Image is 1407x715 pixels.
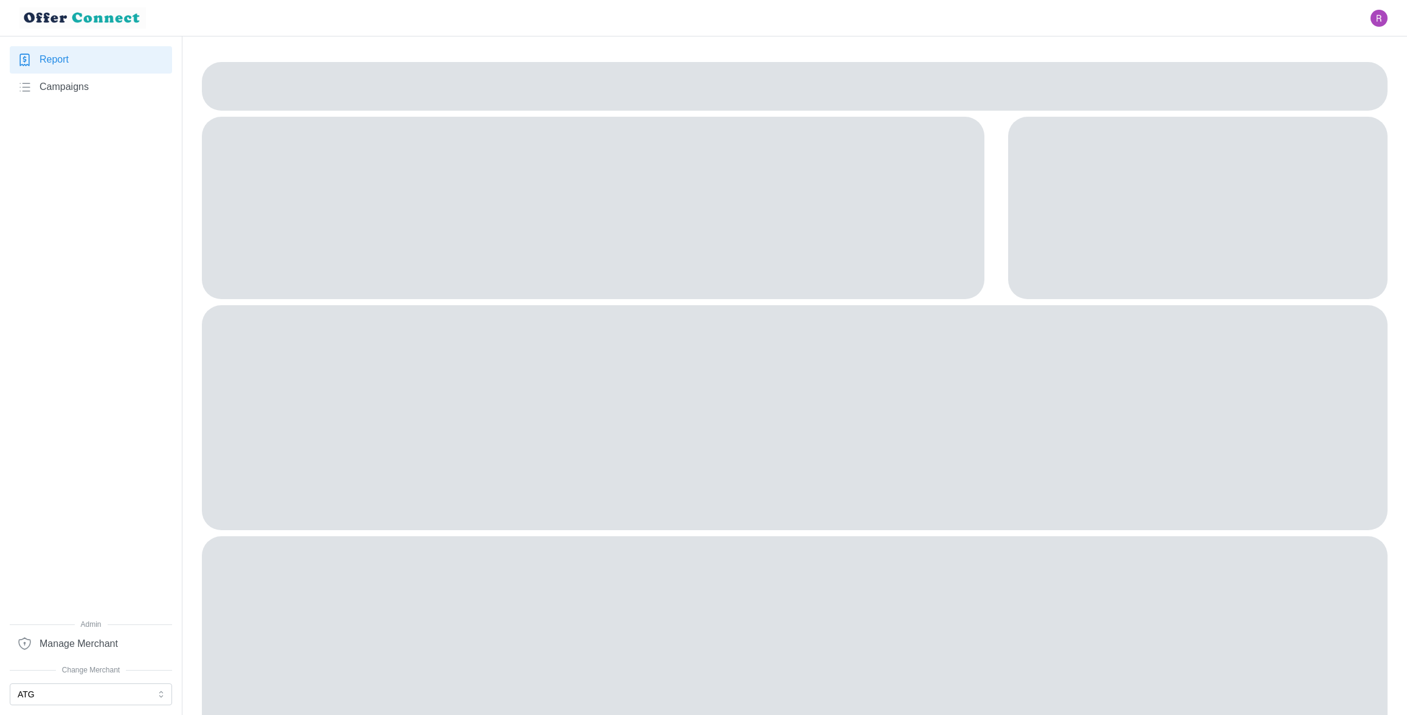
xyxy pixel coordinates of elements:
img: Ryan Gribben [1371,10,1388,27]
span: Manage Merchant [40,637,118,652]
span: Change Merchant [10,665,172,676]
button: Open user button [1371,10,1388,27]
img: loyalBe Logo [19,7,146,29]
span: Admin [10,619,172,630]
a: Campaigns [10,74,172,101]
button: ATG [10,683,172,705]
a: Manage Merchant [10,630,172,657]
span: Report [40,52,69,67]
a: Report [10,46,172,74]
span: Campaigns [40,80,89,95]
